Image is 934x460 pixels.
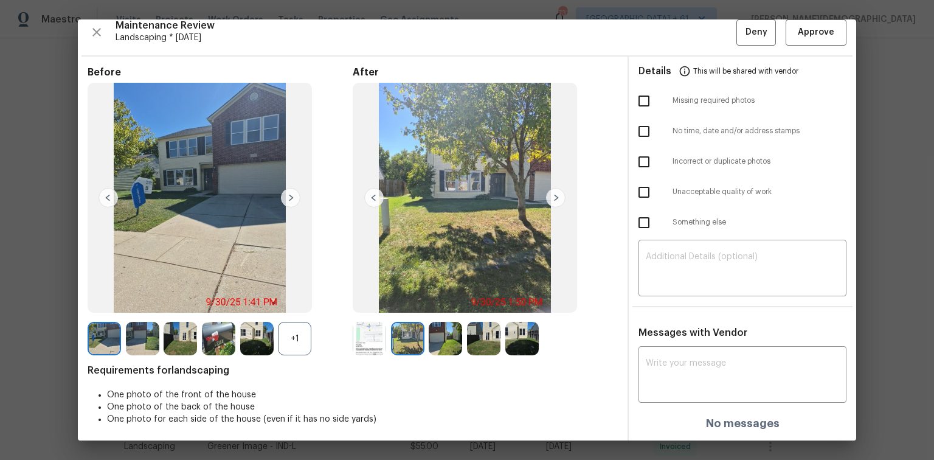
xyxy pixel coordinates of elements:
span: Deny [745,25,767,40]
span: Details [638,57,671,86]
div: Unacceptable quality of work [629,177,856,207]
button: Approve [786,19,846,46]
div: Missing required photos [629,86,856,116]
span: After [353,66,618,78]
span: This will be shared with vendor [693,57,798,86]
li: One photo for each side of the house (even if it has no side yards) [107,413,618,425]
img: left-chevron-button-url [99,188,118,207]
span: Missing required photos [673,96,846,106]
div: No time, date and/or address stamps [629,116,856,147]
span: Unacceptable quality of work [673,187,846,197]
span: Approve [798,25,834,40]
button: Deny [736,19,776,46]
span: Incorrect or duplicate photos [673,156,846,167]
span: Requirements for landscaping [88,364,618,377]
li: One photo of the front of the house [107,389,618,401]
img: right-chevron-button-url [281,188,300,207]
span: Landscaping * [DATE] [116,32,736,44]
div: Something else [629,207,856,238]
span: Messages with Vendor [638,328,747,338]
span: Before [88,66,353,78]
li: One photo of the back of the house [107,401,618,413]
span: Something else [673,217,846,228]
span: Maintenance Review [116,19,736,32]
div: Incorrect or duplicate photos [629,147,856,177]
div: +1 [278,322,311,355]
img: right-chevron-button-url [546,188,566,207]
img: left-chevron-button-url [364,188,384,207]
span: No time, date and/or address stamps [673,126,846,136]
h4: No messages [706,417,780,430]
